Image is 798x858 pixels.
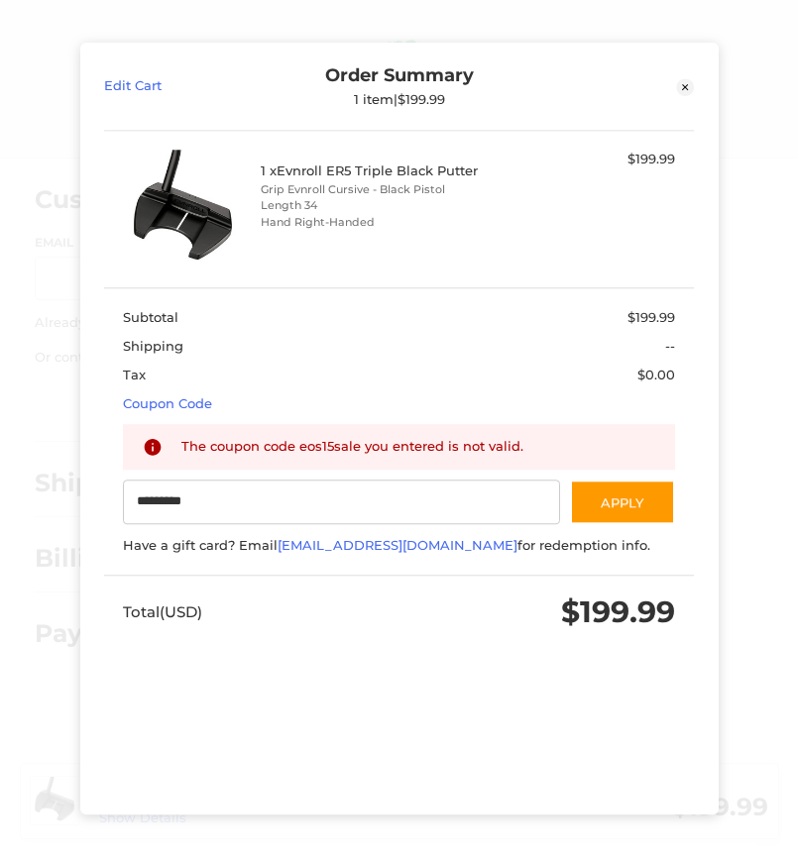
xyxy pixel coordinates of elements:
input: Gift Certificate or Coupon Code [123,480,560,524]
span: Shipping [123,338,183,354]
li: Grip Evnroll Cursive - Black Pistol [261,181,531,198]
div: The coupon code eos15sale you entered is not valid. [181,437,655,458]
a: Coupon Code [123,396,212,412]
span: $0.00 [637,367,675,382]
div: Have a gift card? Email for redemption info. [123,536,674,556]
span: Total (USD) [123,602,202,621]
div: $199.99 [537,150,675,169]
a: Edit Cart [104,64,252,108]
span: Subtotal [123,309,178,325]
span: $199.99 [627,309,675,325]
span: $199.99 [561,594,675,631]
span: -- [665,338,675,354]
span: Tax [123,367,146,382]
button: Apply [570,480,675,524]
li: Length 34 [261,197,531,214]
li: Hand Right-Handed [261,214,531,231]
div: 1 item | $199.99 [252,92,547,108]
h4: 1 x Evnroll ER5 Triple Black Putter [261,162,531,178]
a: [EMAIL_ADDRESS][DOMAIN_NAME] [278,537,517,553]
div: Order Summary [252,64,547,108]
